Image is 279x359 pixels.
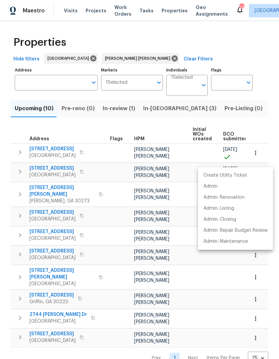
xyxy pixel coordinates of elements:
p: Admin: Listing [203,205,234,212]
p: Admin: Repair Budget Review [203,227,268,234]
p: Create Utility Ticket [203,172,247,179]
p: Admin: Closing [203,216,236,223]
p: Admin [203,183,217,190]
p: Admin: Maintenance [203,238,248,245]
p: Admin: Renovation [203,194,245,201]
